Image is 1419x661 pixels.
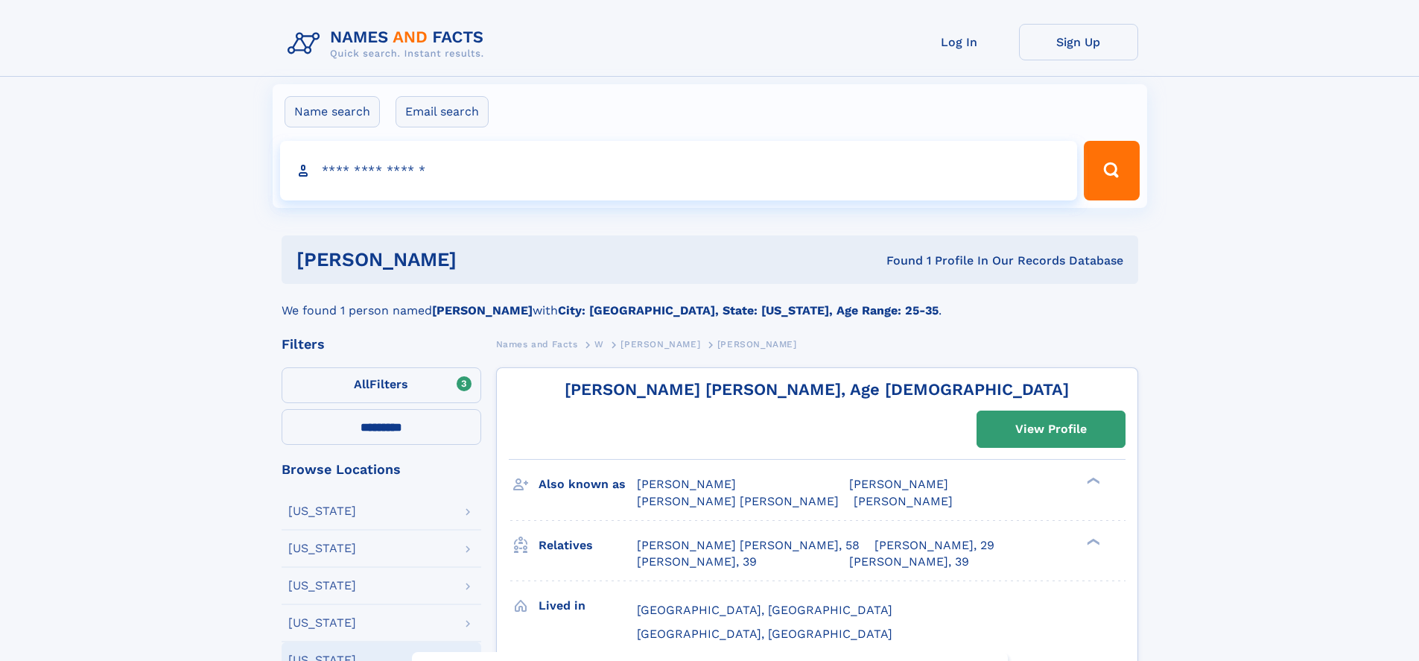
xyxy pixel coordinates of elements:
[620,335,700,353] a: [PERSON_NAME]
[296,250,672,269] h1: [PERSON_NAME]
[282,367,481,403] label: Filters
[849,554,969,570] a: [PERSON_NAME], 39
[288,580,356,592] div: [US_STATE]
[637,537,860,554] a: [PERSON_NAME] [PERSON_NAME], 58
[558,303,939,317] b: City: [GEOGRAPHIC_DATA], State: [US_STATE], Age Range: 25-35
[354,377,369,391] span: All
[637,603,892,617] span: [GEOGRAPHIC_DATA], [GEOGRAPHIC_DATA]
[496,335,578,353] a: Names and Facts
[282,284,1138,320] div: We found 1 person named with .
[539,533,637,558] h3: Relatives
[288,505,356,517] div: [US_STATE]
[288,617,356,629] div: [US_STATE]
[288,543,356,554] div: [US_STATE]
[282,24,496,64] img: Logo Names and Facts
[396,96,489,127] label: Email search
[432,303,533,317] b: [PERSON_NAME]
[977,411,1125,447] a: View Profile
[565,380,1069,399] a: [PERSON_NAME] [PERSON_NAME], Age [DEMOGRAPHIC_DATA]
[539,593,637,619] h3: Lived in
[594,339,604,350] span: W
[637,494,839,508] span: [PERSON_NAME] [PERSON_NAME]
[717,339,797,350] span: [PERSON_NAME]
[637,554,757,570] a: [PERSON_NAME], 39
[849,477,948,491] span: [PERSON_NAME]
[285,96,380,127] label: Name search
[637,627,892,641] span: [GEOGRAPHIC_DATA], [GEOGRAPHIC_DATA]
[1019,24,1138,60] a: Sign Up
[874,537,994,554] a: [PERSON_NAME], 29
[1084,141,1139,200] button: Search Button
[1015,412,1087,446] div: View Profile
[1083,476,1101,486] div: ❯
[1083,537,1101,546] div: ❯
[280,141,1078,200] input: search input
[900,24,1019,60] a: Log In
[637,477,736,491] span: [PERSON_NAME]
[671,253,1123,269] div: Found 1 Profile In Our Records Database
[282,338,481,351] div: Filters
[854,494,953,508] span: [PERSON_NAME]
[539,472,637,497] h3: Also known as
[282,463,481,476] div: Browse Locations
[594,335,604,353] a: W
[620,339,700,350] span: [PERSON_NAME]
